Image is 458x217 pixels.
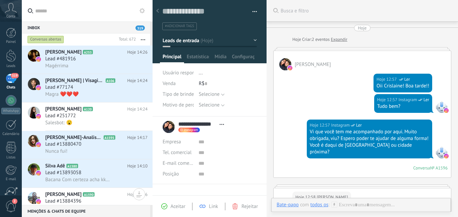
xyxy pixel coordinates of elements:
span: [PERSON_NAME]-Analista da Imagem e do Comportamento [45,134,102,141]
div: Chats [1,85,21,90]
div: Conversa [413,165,430,171]
div: Oii Crislaine! Boa tarde!! [377,83,429,89]
span: Lead #77174 [45,84,73,91]
span: A106 [106,78,115,83]
div: Listas [1,155,21,160]
span: A1580 [66,164,78,168]
span: Instagram [436,101,448,113]
div: Total: 672 [116,36,136,43]
span: Busca e filtro [281,8,451,14]
span: A120 [83,107,93,111]
span: Mídia [215,54,227,63]
div: Leads [1,64,21,68]
a: avataricon[PERSON_NAME]-Analista da Imagem e do ComportamentoA1595Hoje 14:17Lead #13880470Nunca fui! [22,131,153,159]
div: Você é daqui de [GEOGRAPHIC_DATA] ou cidade próxima? [310,142,429,155]
span: Rejeitar [241,203,258,210]
span: 2 [12,199,17,204]
div: Inbox [22,21,150,33]
div: Hoje [292,36,302,43]
img: icon [36,57,41,62]
div: Hoje 12:57 [377,96,399,103]
span: Motivo de perda [163,102,197,107]
span: #adicionar tags [165,24,194,28]
span: Selecione [199,102,220,108]
span: Configurações [232,54,254,63]
span: Link [209,203,218,210]
div: Hoje 12:57 [377,76,398,83]
img: instagram.svg [444,154,449,158]
span: Principal [163,54,181,63]
span: Magra ❤️❤️❤️ [45,91,79,97]
span: Hoje 14:06 [127,191,148,198]
span: Selecione [199,91,220,97]
img: instagram.svg [444,108,449,113]
span: Silva Adê [45,163,65,169]
button: Tel. comercial [163,147,191,158]
span: [PERSON_NAME] [45,49,81,56]
span: E-mail comercial [163,160,198,166]
span: Hoje 14:17 [127,134,148,141]
button: Selecione [199,89,225,100]
span: Instagram [436,146,448,158]
span: Bacana Com certeza acha kkkkkk Mais pra frente penso em algo tanto pra mim qt esposa. Passa seu e... [45,176,111,183]
span: Instagram [398,96,417,103]
a: avatariconSilva AdêA1580Hoje 14:10Lead #13893058Bacana Com certeza acha kkkkkk Mais pra frente pe... [22,159,153,188]
span: Usuário responsável [163,70,206,76]
span: [PERSON_NAME] [45,106,81,113]
div: Tudo bem? [377,103,429,110]
div: Hoje [358,25,367,31]
img: icon [36,199,41,204]
span: Crislaine Moraes [317,194,348,201]
div: Conversas abertas [27,35,64,44]
button: E-mail comercial [163,158,193,169]
div: Criar: [292,36,347,43]
span: Ler [423,96,429,103]
span: 319 [135,25,145,30]
div: Painel [1,40,21,44]
span: A1595 [104,135,115,140]
span: Lead #13884396 [45,198,81,205]
span: Aceitar [171,203,185,210]
span: Magérrima [45,63,68,69]
button: Selecione [199,100,225,111]
div: Calendário [1,132,21,136]
div: todos os [310,202,329,208]
div: Menções & Chats de equipe [22,205,150,217]
a: Expandir [331,36,347,43]
span: Lead #481916 [45,56,76,62]
span: A1590 [83,192,95,197]
div: Tipo de brinde [163,89,194,100]
a: avataricon[PERSON_NAME] | VisagistaA106Hoje 14:24Lead #77174Magra ❤️❤️❤️ [22,74,153,102]
span: Ler [404,76,410,83]
span: [PERSON_NAME] [45,191,81,198]
div: Hoje 12:58 [295,194,317,201]
div: № A1596 [430,165,448,171]
span: Hoje 14:24 [127,77,148,84]
span: 319 [11,73,18,78]
span: Estatísticas [187,54,209,63]
span: Lead #251772 [45,113,76,119]
span: Posição [163,171,179,176]
span: Tipo de brinde [163,92,194,97]
div: Venda [163,78,194,89]
div: Usuário responsável [163,68,194,78]
a: avataricon[PERSON_NAME]A253Hoje 14:26Lead #481916Magérrima [22,46,153,74]
img: icon [36,171,41,175]
span: Crislaine Moraes [279,58,291,70]
span: Conta [6,14,15,19]
img: icon [36,142,41,147]
span: Crislaine Moraes [295,61,331,68]
span: [PERSON_NAME] | Visagista [45,77,104,84]
span: ... [199,70,203,76]
span: Nunca fui! [45,148,67,154]
span: A253 [83,50,93,54]
div: R$ [199,78,257,89]
a: avataricon[PERSON_NAME]A120Hoje 14:24Lead #251772Salesbot: 😮 [22,102,153,131]
span: Instagram [331,122,350,129]
img: instagram.svg [288,66,292,70]
div: Vi que você tem me acompanhado por aqui. Muito obrigada, viu? Espero poder te ajudar de alguma fo... [310,129,429,142]
span: instagram [184,128,198,132]
img: icon [36,114,41,119]
span: Lead #13880470 [45,141,81,148]
span: Salesbot: 😮 [45,120,72,126]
